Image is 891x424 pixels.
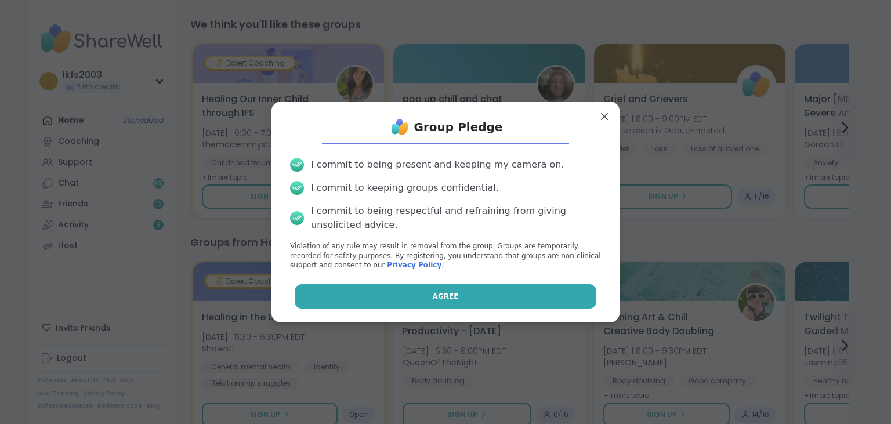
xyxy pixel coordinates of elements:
[389,115,412,139] img: ShareWell Logo
[311,158,564,172] div: I commit to being present and keeping my camera on.
[311,204,601,232] div: I commit to being respectful and refraining from giving unsolicited advice.
[295,284,597,309] button: Agree
[311,181,499,195] div: I commit to keeping groups confidential.
[433,291,459,302] span: Agree
[871,5,886,20] div: Close Step
[414,119,503,135] h1: Group Pledge
[290,241,601,270] p: Violation of any rule may result in removal from the group. Groups are temporarily recorded for s...
[387,261,441,269] a: Privacy Policy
